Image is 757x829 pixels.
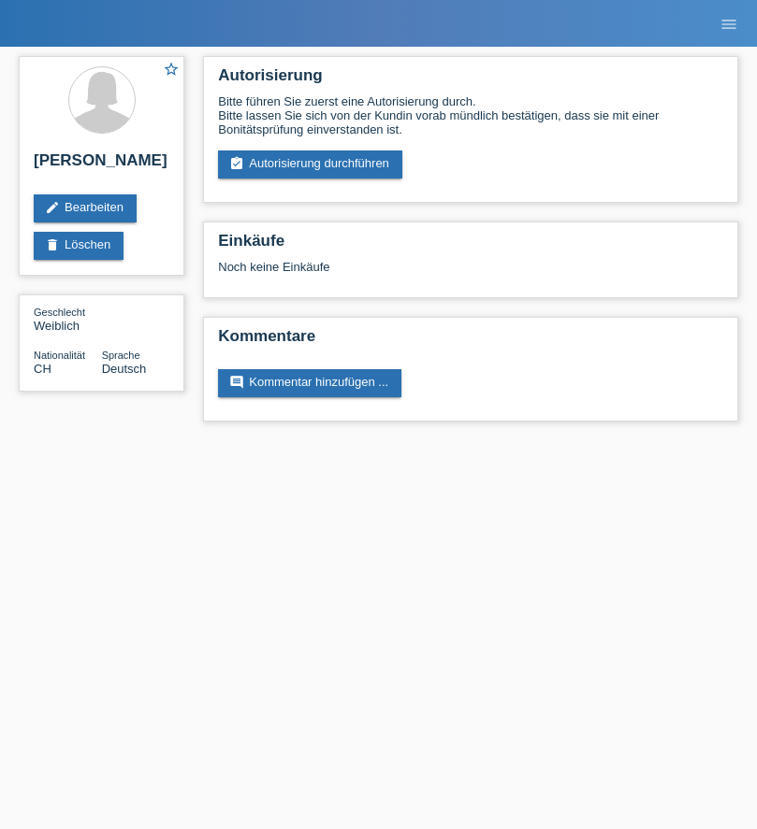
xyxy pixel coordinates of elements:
a: deleteLöschen [34,232,124,260]
a: menu [710,18,748,29]
a: editBearbeiten [34,194,137,222]
span: Geschlecht [34,307,85,318]
a: commentKommentar hinzufügen ... [218,369,401,397]
div: Bitte führen Sie zuerst eine Autorisierung durch. Bitte lassen Sie sich von der Kundin vorab münd... [218,94,723,136]
div: Weiblich [34,305,102,333]
i: assignment_turned_in [229,156,244,171]
span: Deutsch [102,362,147,376]
a: star_border [163,61,180,80]
i: edit [45,200,60,215]
i: star_border [163,61,180,78]
h2: Einkäufe [218,232,723,260]
span: Schweiz [34,362,51,376]
i: menu [720,15,738,34]
a: assignment_turned_inAutorisierung durchführen [218,150,402,179]
span: Sprache [102,350,140,361]
span: Nationalität [34,350,85,361]
i: delete [45,237,60,252]
i: comment [229,375,244,390]
div: Noch keine Einkäufe [218,260,723,288]
h2: Autorisierung [218,66,723,94]
h2: Kommentare [218,327,723,355]
h2: [PERSON_NAME] [34,151,169,179]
